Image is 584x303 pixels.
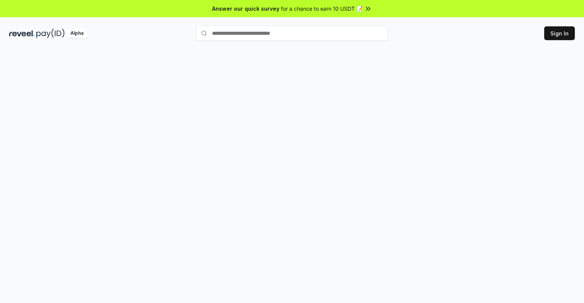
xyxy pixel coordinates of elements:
[544,26,575,40] button: Sign In
[66,29,88,38] div: Alpha
[281,5,363,13] span: for a chance to earn 10 USDT 📝
[212,5,279,13] span: Answer our quick survey
[9,29,35,38] img: reveel_dark
[36,29,65,38] img: pay_id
